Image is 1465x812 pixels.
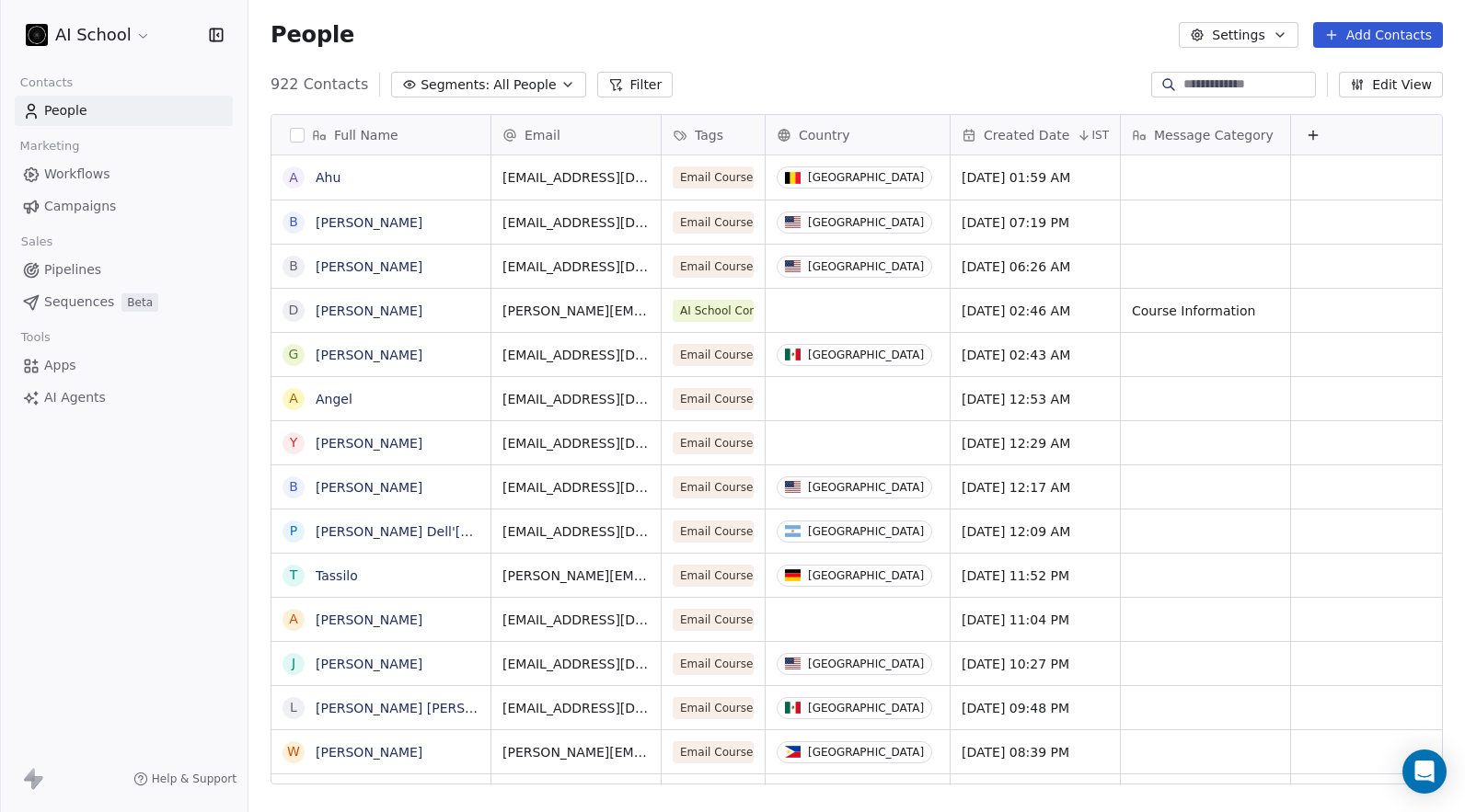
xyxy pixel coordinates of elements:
[44,197,116,216] span: Campaigns
[15,159,233,189] a: Workflows
[962,611,1109,629] span: [DATE] 11:04 PM
[502,522,650,541] span: [EMAIL_ADDRESS][DOMAIN_NAME]
[673,344,754,366] span: Email Course - Intro to LLMs
[292,654,295,673] div: J
[271,74,368,96] span: 922 Contacts
[808,481,924,494] div: [GEOGRAPHIC_DATA]
[133,772,236,786] a: Help & Support
[44,356,76,375] span: Apps
[289,168,298,188] div: A
[289,257,298,276] div: B
[502,257,650,276] span: [EMAIL_ADDRESS][DOMAIN_NAME]
[316,259,422,274] a: [PERSON_NAME]
[1154,126,1274,144] span: Message Category
[962,302,1109,320] span: [DATE] 02:46 AM
[316,215,422,230] a: [PERSON_NAME]
[1179,22,1298,48] button: Settings
[502,346,650,364] span: [EMAIL_ADDRESS][DOMAIN_NAME]
[808,702,924,715] div: [GEOGRAPHIC_DATA]
[673,166,754,189] span: Email Course - Intro to LLMs
[808,349,924,361] div: [GEOGRAPHIC_DATA]
[44,260,101,280] span: Pipelines
[491,155,1444,785] div: grid
[502,478,650,497] span: [EMAIL_ADDRESS][DOMAIN_NAME]
[502,566,650,585] span: [PERSON_NAME][EMAIL_ADDRESS][DOMAIN_NAME]
[334,126,398,144] span: Full Name
[766,115,950,154] div: Country
[662,115,765,154] div: Tags
[15,383,233,413] a: AI Agents
[502,611,650,629] span: [EMAIL_ADDRESS][DOMAIN_NAME]
[597,72,674,97] button: Filter
[44,292,114,312] span: Sequences
[15,287,233,317] a: SequencesBeta
[44,101,87,120] span: People
[271,21,354,49] span: People
[290,433,298,452] div: Y
[316,745,422,760] a: [PERSON_NAME]
[673,432,754,454] span: Email Course - Intro to LLMs
[44,165,110,184] span: Workflows
[316,170,340,185] a: Ahu
[316,392,352,406] a: Angel
[808,525,924,538] div: [GEOGRAPHIC_DATA]
[421,75,490,95] span: Segments:
[502,699,650,717] span: [EMAIL_ADDRESS][DOMAIN_NAME]
[1402,749,1447,794] div: Open Intercom Messenger
[316,480,422,495] a: [PERSON_NAME]
[962,566,1109,585] span: [DATE] 11:52 PM
[502,213,650,232] span: [EMAIL_ADDRESS][DOMAIN_NAME]
[316,436,422,451] a: [PERSON_NAME]
[22,19,155,51] button: AI School
[290,521,297,541] div: P
[962,168,1109,187] span: [DATE] 01:59 AM
[808,171,924,184] div: [GEOGRAPHIC_DATA]
[673,520,754,543] span: Email Course - Intro to LLMs
[493,75,556,95] span: All People
[984,126,1069,144] span: Created Date
[289,610,298,629] div: A
[1313,22,1443,48] button: Add Contacts
[525,126,560,144] span: Email
[673,697,754,719] span: Email Course - Intro to LLMs
[673,653,754,675] span: Email Course - Intro to LLMs
[289,345,299,364] div: G
[808,216,924,229] div: [GEOGRAPHIC_DATA]
[673,565,754,587] span: Email Course - Intro to LLMs
[316,568,358,583] a: Tassilo
[1121,115,1290,154] div: Message Category
[12,132,87,160] span: Marketing
[491,115,661,154] div: Email
[808,260,924,273] div: [GEOGRAPHIC_DATA]
[289,389,298,408] div: A
[15,350,233,381] a: Apps
[808,569,924,582] div: [GEOGRAPHIC_DATA]
[808,746,924,759] div: [GEOGRAPHIC_DATA]
[502,302,650,320] span: [PERSON_NAME][EMAIL_ADDRESS][DOMAIN_NAME]
[502,168,650,187] span: [EMAIL_ADDRESS][DOMAIN_NAME]
[316,657,422,671] a: [PERSON_NAME]
[962,655,1109,673] span: [DATE] 10:27 PM
[673,300,754,322] span: AI School Contact Form
[13,228,61,256] span: Sales
[673,476,754,498] span: Email Course - Intro to LLMs
[271,155,491,785] div: grid
[13,324,58,351] span: Tools
[673,256,754,278] span: Email Course - Intro to LLMs
[15,255,233,285] a: Pipelines
[316,303,422,318] a: [PERSON_NAME]
[287,742,300,761] div: W
[55,23,132,47] span: AI School
[121,293,158,312] span: Beta
[962,390,1109,408] span: [DATE] 12:53 AM
[271,115,490,154] div: Full Name
[15,96,233,126] a: People
[673,388,754,410] span: Email Course - Intro to LLMs
[502,434,650,452] span: [EMAIL_ADDRESS][DOMAIN_NAME]
[316,612,422,627] a: [PERSON_NAME]
[502,743,650,761] span: [PERSON_NAME][EMAIL_ADDRESS][DOMAIN_NAME]
[152,772,236,786] span: Help & Support
[962,213,1109,232] span: [DATE] 07:19 PM
[316,701,534,715] a: [PERSON_NAME] [PERSON_NAME]
[1339,72,1443,97] button: Edit View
